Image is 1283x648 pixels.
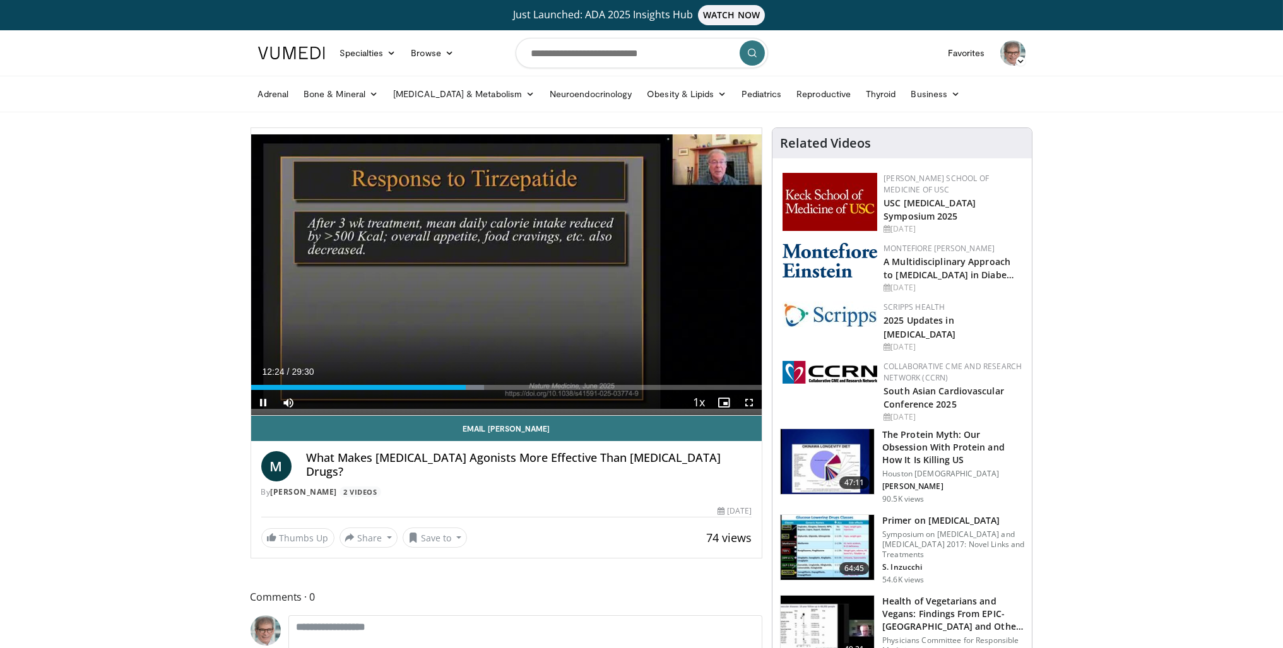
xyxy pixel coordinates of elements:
p: [PERSON_NAME] [882,481,1024,492]
a: USC [MEDICAL_DATA] Symposium 2025 [884,197,976,222]
img: Avatar [1000,40,1026,66]
div: [DATE] [718,505,752,517]
span: / [287,367,290,377]
div: [DATE] [884,282,1022,293]
span: 29:30 [292,367,314,377]
h3: Health of Vegetarians and Vegans: Findings From EPIC-[GEOGRAPHIC_DATA] and Othe… [882,595,1024,633]
div: [DATE] [884,341,1022,353]
div: [DATE] [884,223,1022,235]
button: Playback Rate [686,390,711,415]
p: Symposium on [MEDICAL_DATA] and [MEDICAL_DATA] 2017: Novel Links and Treatments [882,529,1024,560]
img: b7b8b05e-5021-418b-a89a-60a270e7cf82.150x105_q85_crop-smart_upscale.jpg [781,429,874,495]
a: Favorites [940,40,993,66]
a: Thyroid [858,81,904,107]
img: 022d2313-3eaa-4549-99ac-ae6801cd1fdc.150x105_q85_crop-smart_upscale.jpg [781,515,874,580]
a: Collaborative CME and Research Network (CCRN) [884,361,1022,383]
span: 12:24 [263,367,285,377]
p: 90.5K views [882,494,924,504]
a: [MEDICAL_DATA] & Metabolism [386,81,542,107]
a: 2 Videos [340,486,381,497]
p: Houston [DEMOGRAPHIC_DATA] [882,469,1024,479]
img: Avatar [251,615,281,645]
a: Obesity & Lipids [639,81,734,107]
a: [PERSON_NAME] [271,486,338,497]
button: Pause [251,390,276,415]
h3: Primer on [MEDICAL_DATA] [882,514,1024,527]
div: By [261,486,752,498]
a: Scripps Health [884,302,945,312]
a: 2025 Updates in [MEDICAL_DATA] [884,314,955,339]
a: South Asian Cardiovascular Conference 2025 [884,385,1004,410]
a: 47:11 The Protein Myth: Our Obsession With Protein and How It Is Killing US Houston [DEMOGRAPHIC_... [780,428,1024,504]
div: [DATE] [884,411,1022,423]
a: Thumbs Up [261,528,334,548]
img: b0142b4c-93a1-4b58-8f91-5265c282693c.png.150x105_q85_autocrop_double_scale_upscale_version-0.2.png [783,243,877,278]
p: S. Inzucchi [882,562,1024,572]
button: Enable picture-in-picture mode [711,390,736,415]
img: 7b941f1f-d101-407a-8bfa-07bd47db01ba.png.150x105_q85_autocrop_double_scale_upscale_version-0.2.jpg [783,173,877,231]
a: Browse [403,40,461,66]
img: a04ee3ba-8487-4636-b0fb-5e8d268f3737.png.150x105_q85_autocrop_double_scale_upscale_version-0.2.png [783,361,877,384]
span: 64:45 [839,562,870,575]
img: VuMedi Logo [258,47,325,59]
div: Progress Bar [251,385,762,390]
input: Search topics, interventions [516,38,768,68]
h3: The Protein Myth: Our Obsession With Protein and How It Is Killing US [882,428,1024,466]
a: Montefiore [PERSON_NAME] [884,243,995,254]
a: Pediatrics [735,81,789,107]
a: Email [PERSON_NAME] [251,416,762,441]
p: 54.6K views [882,575,924,585]
a: Reproductive [789,81,858,107]
button: Share [340,527,398,548]
button: Fullscreen [736,390,762,415]
a: Bone & Mineral [296,81,386,107]
a: A Multidisciplinary Approach to [MEDICAL_DATA] in Diabe… [884,256,1014,281]
a: 64:45 Primer on [MEDICAL_DATA] Symposium on [MEDICAL_DATA] and [MEDICAL_DATA] 2017: Novel Links a... [780,514,1024,585]
a: Just Launched: ADA 2025 Insights HubWATCH NOW [260,5,1024,25]
button: Mute [276,390,302,415]
a: Business [904,81,968,107]
span: Comments 0 [251,589,763,605]
a: [PERSON_NAME] School of Medicine of USC [884,173,989,195]
a: Neuroendocrinology [542,81,639,107]
a: M [261,451,292,481]
h4: What Makes [MEDICAL_DATA] Agonists More Effective Than [MEDICAL_DATA] Drugs? [307,451,752,478]
span: 74 views [706,530,752,545]
span: WATCH NOW [698,5,765,25]
h4: Related Videos [780,136,871,151]
video-js: Video Player [251,128,762,416]
span: 47:11 [839,476,870,489]
img: c9f2b0b7-b02a-4276-a72a-b0cbb4230bc1.jpg.150x105_q85_autocrop_double_scale_upscale_version-0.2.jpg [783,302,877,327]
a: Specialties [333,40,404,66]
a: Adrenal [251,81,297,107]
button: Save to [403,527,467,548]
